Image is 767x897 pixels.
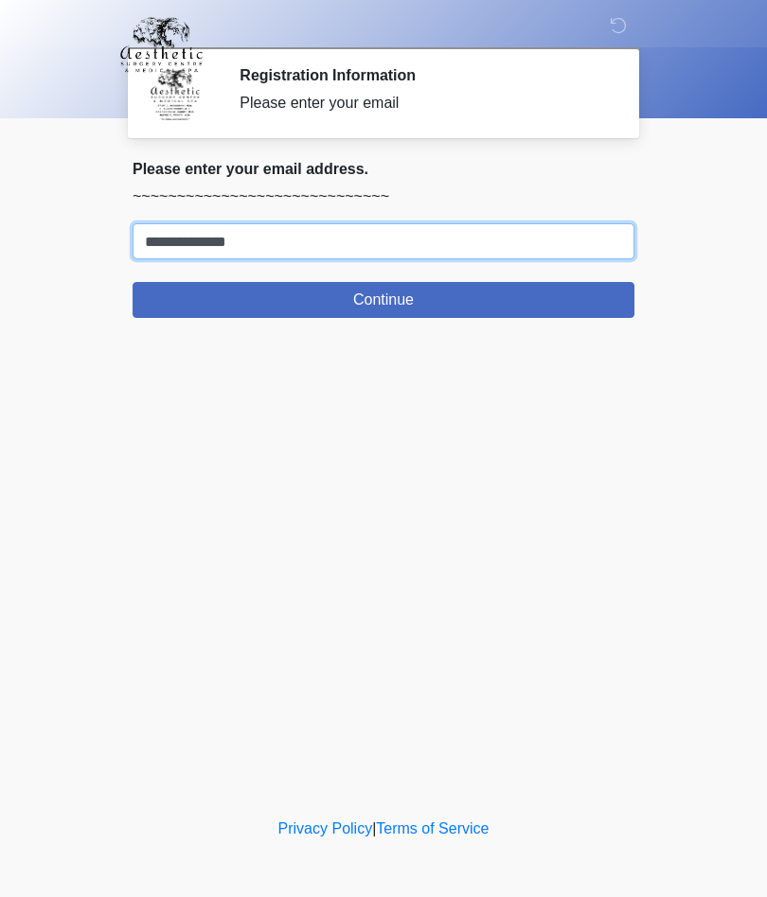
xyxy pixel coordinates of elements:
[372,820,376,836] a: |
[147,66,204,123] img: Agent Avatar
[240,92,606,114] div: Please enter your email
[133,185,634,208] p: ~~~~~~~~~~~~~~~~~~~~~~~~~~~~~
[278,820,373,836] a: Privacy Policy
[133,282,634,318] button: Continue
[133,160,634,178] h2: Please enter your email address.
[114,14,209,75] img: Aesthetic Surgery Centre, PLLC Logo
[376,820,489,836] a: Terms of Service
